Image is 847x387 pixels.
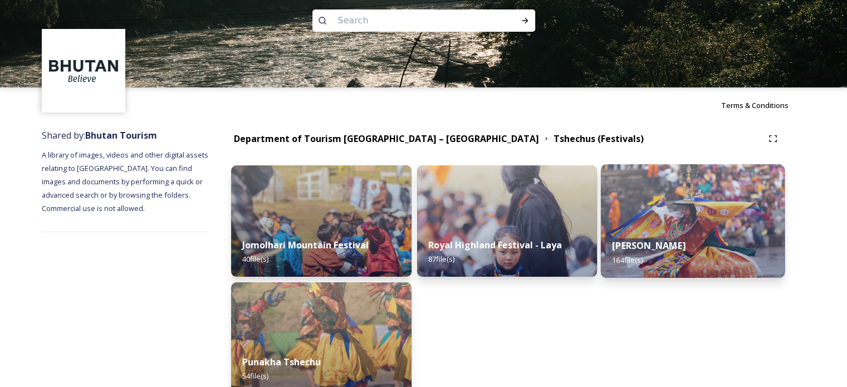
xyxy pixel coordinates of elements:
strong: Royal Highland Festival - Laya [428,239,562,251]
img: LLL05247.jpg [417,165,598,277]
strong: [PERSON_NAME] [613,239,686,252]
img: BT_Logo_BB_Lockup_CMYK_High%2520Res.jpg [43,31,124,111]
span: 54 file(s) [242,371,268,381]
span: 87 file(s) [428,254,454,264]
strong: Tshechus (Festivals) [554,133,644,145]
strong: Jomolhari Mountain Festival [242,239,369,251]
img: DSC00580.jpg [231,165,412,277]
strong: Department of Tourism [GEOGRAPHIC_DATA] – [GEOGRAPHIC_DATA] [234,133,539,145]
strong: Bhutan Tourism [85,129,157,141]
span: 40 file(s) [242,254,268,264]
img: Thimphu%2520Setchu%25202.jpeg [601,164,785,278]
strong: Punakha Tshechu [242,356,321,368]
span: A library of images, videos and other digital assets relating to [GEOGRAPHIC_DATA]. You can find ... [42,150,210,213]
a: Terms & Conditions [721,99,805,112]
input: Search [332,8,485,33]
span: Shared by: [42,129,157,141]
span: Terms & Conditions [721,100,789,110]
span: 164 file(s) [613,254,643,264]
